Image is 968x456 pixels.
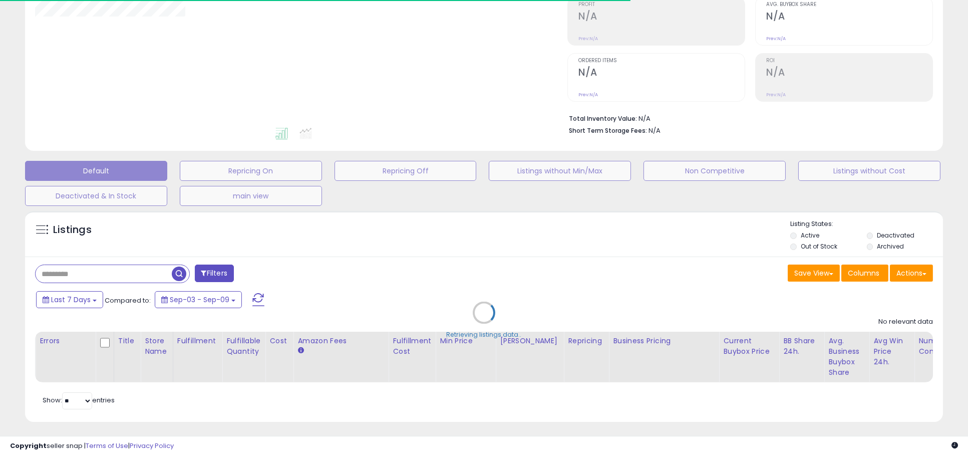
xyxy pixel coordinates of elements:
[25,161,167,181] button: Default
[578,67,745,80] h2: N/A
[766,2,932,8] span: Avg. Buybox Share
[578,11,745,24] h2: N/A
[180,161,322,181] button: Repricing On
[86,441,128,450] a: Terms of Use
[766,11,932,24] h2: N/A
[10,441,47,450] strong: Copyright
[766,67,932,80] h2: N/A
[447,330,522,339] div: Retrieving listings data..
[578,36,598,42] small: Prev: N/A
[335,161,477,181] button: Repricing Off
[766,58,932,64] span: ROI
[578,92,598,98] small: Prev: N/A
[569,112,925,124] li: N/A
[766,92,786,98] small: Prev: N/A
[578,58,745,64] span: Ordered Items
[569,126,647,135] b: Short Term Storage Fees:
[643,161,786,181] button: Non Competitive
[798,161,940,181] button: Listings without Cost
[25,186,167,206] button: Deactivated & In Stock
[766,36,786,42] small: Prev: N/A
[569,114,637,123] b: Total Inventory Value:
[578,2,745,8] span: Profit
[180,186,322,206] button: main view
[489,161,631,181] button: Listings without Min/Max
[130,441,174,450] a: Privacy Policy
[10,441,174,451] div: seller snap | |
[649,126,661,135] span: N/A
